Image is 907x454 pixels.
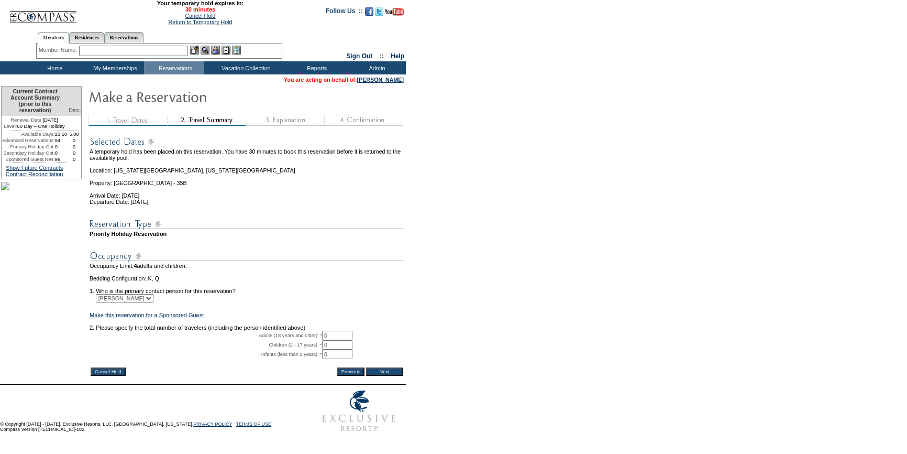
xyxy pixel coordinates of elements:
[385,10,404,17] a: Subscribe to our YouTube Channel
[90,331,322,340] td: Adults (18 years and older): *
[346,52,372,60] a: Sign Out
[2,150,55,156] td: Secondary Holiday Opt:
[38,32,70,44] a: Members
[55,150,68,156] td: 0
[69,32,104,43] a: Residences
[90,148,404,161] td: A temporary hold has been placed on this reservation. You have 30 minutes to book this reservatio...
[90,218,404,231] img: subTtlResType.gif
[169,19,233,25] a: Return to Temporary Hold
[2,123,67,131] td: 60 Day – One Holiday
[2,137,55,144] td: Advanced Reservations:
[90,325,404,331] td: 2. Please specify the total number of travelers (including the person identified above)
[232,46,241,55] img: b_calculator.gif
[337,367,364,376] input: Previous
[67,144,81,150] td: 0
[24,61,84,74] td: Home
[82,6,318,13] span: 30 minutes
[201,46,209,55] img: View
[2,131,55,137] td: Available Days:
[90,250,404,263] img: subTtlOccupancy.gif
[90,161,404,174] td: Location: [US_STATE][GEOGRAPHIC_DATA], [US_STATE][GEOGRAPHIC_DATA]
[312,385,406,437] img: Exclusive Resorts
[144,61,204,74] td: Reservations
[4,123,17,129] span: Level:
[90,340,322,350] td: Children (2 - 17 years): *
[55,156,68,163] td: 99
[90,312,204,318] a: Make this reservation for a Sponsored Guest
[2,87,67,116] td: Current Contract Account Summary (prior to this reservation)
[90,282,404,294] td: 1. Who is the primary contact person for this reservation?
[222,46,230,55] img: Reservations
[375,7,383,16] img: Follow us on Twitter
[90,199,404,205] td: Departure Date: [DATE]
[236,421,272,427] a: TERMS OF USE
[167,115,246,126] img: step2_state2.gif
[90,186,404,199] td: Arrival Date: [DATE]
[1,182,9,190] img: RDM_dest1_shells_test.jpg
[89,86,298,107] img: Make Reservation
[39,46,79,55] div: Member Name:
[6,171,63,177] a: Contract Reconciliation
[9,2,77,24] img: Compass Home
[375,10,383,17] a: Follow us on Twitter
[211,46,220,55] img: Impersonate
[366,367,403,376] input: Next
[90,135,404,148] img: subTtlSelectedDates.gif
[55,137,68,144] td: 94
[204,61,285,74] td: Vacation Collection
[67,156,81,163] td: 0
[91,367,126,376] input: Cancel Hold
[326,6,363,19] td: Follow Us ::
[67,150,81,156] td: 0
[285,61,346,74] td: Reports
[190,46,199,55] img: b_edit.gif
[90,174,404,186] td: Property: [GEOGRAPHIC_DATA] - 35B
[67,131,81,137] td: 5.00
[6,165,63,171] a: Show Future Contracts
[55,144,68,150] td: 0
[391,52,404,60] a: Help
[324,115,403,126] img: step4_state1.gif
[380,52,384,60] span: ::
[2,156,55,163] td: Sponsored Guest Res:
[90,350,322,359] td: Infants (less than 2 years): *
[357,77,404,83] a: [PERSON_NAME]
[365,7,373,16] img: Become our fan on Facebook
[284,77,404,83] span: You are acting on behalf of:
[2,144,55,150] td: Primary Holiday Opt:
[385,8,404,16] img: Subscribe to our YouTube Channel
[90,231,404,237] td: Priority Holiday Reservation
[67,137,81,144] td: 0
[69,107,81,113] span: Disc.
[89,115,167,126] img: step1_state3.gif
[193,421,232,427] a: PRIVACY POLICY
[104,32,143,43] a: Reservations
[84,61,144,74] td: My Memberships
[2,116,67,123] td: [DATE]
[10,117,42,123] span: Renewal Date:
[134,263,137,269] span: 4
[185,13,215,19] a: Cancel Hold
[365,10,373,17] a: Become our fan on Facebook
[246,115,324,126] img: step3_state1.gif
[55,131,68,137] td: 23.50
[346,61,406,74] td: Admin
[90,275,404,282] td: Bedding Configuration: K, Q
[90,263,404,269] td: Occupancy Limit: adults and children.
